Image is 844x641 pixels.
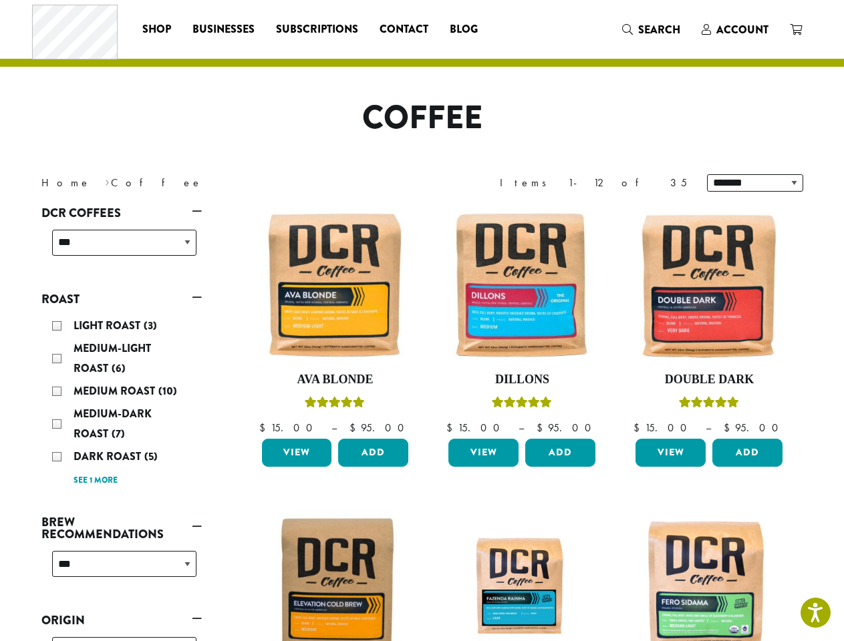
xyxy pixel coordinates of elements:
[492,395,552,415] div: Rated 5.00 out of 5
[112,426,125,441] span: (7)
[611,19,691,41] a: Search
[259,373,412,387] h4: Ava Blonde
[41,310,202,495] div: Roast
[712,439,783,467] button: Add
[258,208,412,362] img: Ava-Blonde-12oz-1-300x300.jpg
[259,421,271,435] span: $
[41,176,91,190] a: Home
[349,421,410,435] bdi: 95.00
[41,288,202,310] a: Roast
[74,406,152,441] span: Medium-Dark Roast
[445,208,599,434] a: DillonsRated 5.00 out of 5
[74,341,151,376] span: Medium-Light Roast
[142,21,171,38] span: Shop
[132,19,182,40] a: Shop
[638,22,680,37] span: Search
[632,373,786,387] h4: Double Dark
[446,421,506,435] bdi: 15.00
[500,175,687,191] div: Items 1-12 of 35
[448,439,519,467] a: View
[634,421,693,435] bdi: 15.00
[679,395,739,415] div: Rated 4.50 out of 5
[349,421,361,435] span: $
[636,439,706,467] a: View
[706,421,711,435] span: –
[537,421,597,435] bdi: 95.00
[192,21,255,38] span: Businesses
[262,439,332,467] a: View
[74,474,118,487] a: See 1 more
[144,449,158,464] span: (5)
[445,373,599,387] h4: Dillons
[74,383,158,399] span: Medium Roast
[537,421,548,435] span: $
[74,449,144,464] span: Dark Roast
[41,202,202,224] a: DCR Coffees
[445,208,599,362] img: Dillons-12oz-300x300.jpg
[724,421,785,435] bdi: 95.00
[41,224,202,272] div: DCR Coffees
[41,175,402,191] nav: Breadcrumb
[105,170,110,191] span: ›
[276,21,358,38] span: Subscriptions
[634,421,645,435] span: $
[525,439,595,467] button: Add
[41,511,202,546] a: Brew Recommendations
[450,21,478,38] span: Blog
[31,99,813,138] h1: Coffee
[41,546,202,593] div: Brew Recommendations
[380,21,428,38] span: Contact
[716,22,768,37] span: Account
[632,208,786,434] a: Double DarkRated 4.50 out of 5
[446,421,458,435] span: $
[305,395,365,415] div: Rated 5.00 out of 5
[724,421,735,435] span: $
[158,383,177,399] span: (10)
[144,318,157,333] span: (3)
[259,421,319,435] bdi: 15.00
[632,208,786,362] img: Double-Dark-12oz-300x300.jpg
[519,421,524,435] span: –
[338,439,408,467] button: Add
[112,361,126,376] span: (6)
[41,609,202,632] a: Origin
[331,421,337,435] span: –
[74,318,144,333] span: Light Roast
[259,208,412,434] a: Ava BlondeRated 5.00 out of 5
